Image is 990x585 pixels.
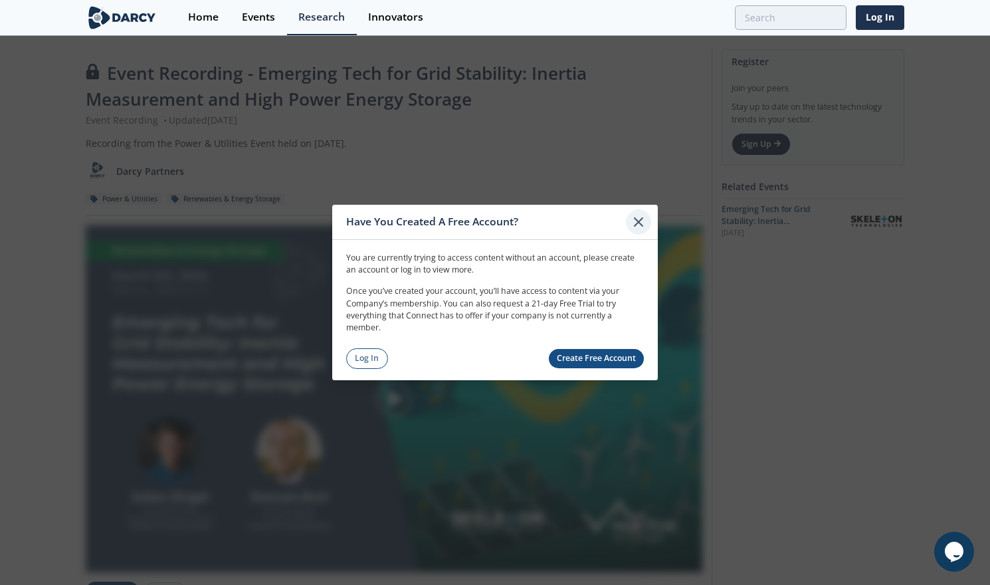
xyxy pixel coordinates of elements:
[549,349,644,368] a: Create Free Account
[368,12,423,23] div: Innovators
[735,5,846,30] input: Advanced Search
[346,209,626,235] div: Have You Created A Free Account?
[934,532,977,572] iframe: chat widget
[86,6,158,29] img: logo-wide.svg
[188,12,219,23] div: Home
[346,285,644,334] p: Once you’ve created your account, you’ll have access to content via your Company’s membership. Yo...
[856,5,904,30] a: Log In
[346,348,388,369] a: Log In
[346,251,644,276] p: You are currently trying to access content without an account, please create an account or log in...
[242,12,275,23] div: Events
[298,12,345,23] div: Research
